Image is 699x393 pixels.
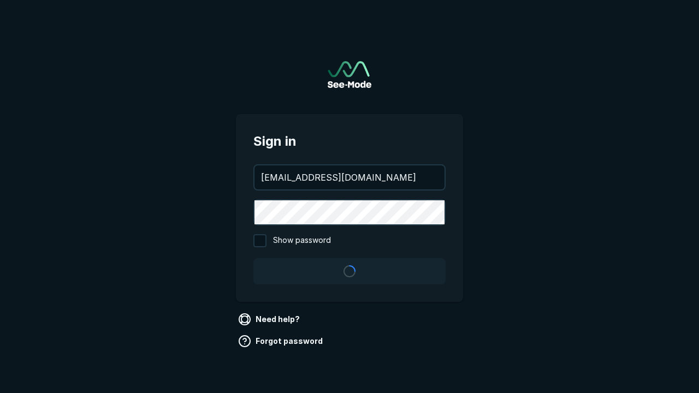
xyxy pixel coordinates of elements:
span: Sign in [253,132,446,151]
input: your@email.com [254,165,445,189]
a: Need help? [236,311,304,328]
img: See-Mode Logo [328,61,371,88]
span: Show password [273,234,331,247]
a: Go to sign in [328,61,371,88]
a: Forgot password [236,332,327,350]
